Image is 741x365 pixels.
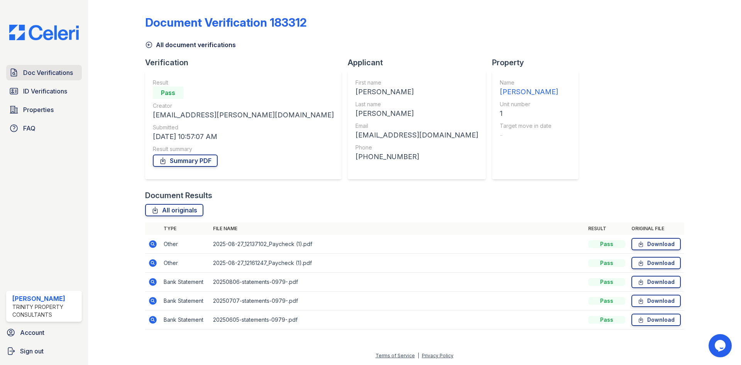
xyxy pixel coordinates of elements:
td: 2025-08-27_12137102_Paycheck (1).pdf [210,235,585,254]
th: Original file [628,222,684,235]
a: Properties [6,102,82,117]
a: FAQ [6,121,82,136]
div: Pass [588,259,625,267]
span: ID Verifications [23,87,67,96]
div: Applicant [348,57,492,68]
td: 20250605-statements-0979-.pdf [210,311,585,329]
div: Property [492,57,585,68]
a: Download [631,276,681,288]
a: Privacy Policy [422,353,453,358]
div: [EMAIL_ADDRESS][DOMAIN_NAME] [355,130,478,141]
div: Result summary [153,145,334,153]
a: All document verifications [145,40,236,49]
div: - [500,130,558,141]
a: Terms of Service [376,353,415,358]
a: Download [631,257,681,269]
div: Document Verification 183312 [145,15,307,29]
td: 20250806-statements-0979-.pdf [210,273,585,292]
div: Pass [588,316,625,324]
div: Pass [588,240,625,248]
a: Download [631,238,681,250]
div: Document Results [145,190,212,201]
th: Result [585,222,628,235]
a: Summary PDF [153,154,218,167]
div: [DATE] 10:57:07 AM [153,131,334,142]
img: CE_Logo_Blue-a8612792a0a2168367f1c8372b55b34899dd931a85d93a1a3d3e32e68fde9ad4.png [3,25,85,40]
td: Other [161,235,210,254]
div: [PERSON_NAME] [12,294,79,303]
td: Bank Statement [161,292,210,311]
a: Download [631,295,681,307]
div: Pass [588,278,625,286]
div: Pass [588,297,625,305]
a: Doc Verifications [6,65,82,80]
span: Properties [23,105,54,114]
div: Pass [153,87,184,99]
div: Name [500,79,558,87]
span: FAQ [23,124,36,133]
div: Trinity Property Consultants [12,303,79,319]
div: Target move in date [500,122,558,130]
div: [EMAIL_ADDRESS][PERSON_NAME][DOMAIN_NAME] [153,110,334,121]
div: Result [153,79,334,87]
iframe: chat widget [709,334,733,357]
div: Phone [355,144,478,151]
div: Creator [153,102,334,110]
td: Other [161,254,210,273]
th: File name [210,222,585,235]
span: Account [20,328,44,337]
a: Sign out [3,343,85,359]
div: Unit number [500,100,558,108]
div: Last name [355,100,478,108]
div: | [418,353,419,358]
td: 20250707-statements-0979-.pdf [210,292,585,311]
span: Doc Verifications [23,68,73,77]
th: Type [161,222,210,235]
div: First name [355,79,478,87]
div: Submitted [153,124,334,131]
td: Bank Statement [161,311,210,329]
span: Sign out [20,346,44,356]
div: [PHONE_NUMBER] [355,151,478,162]
div: Verification [145,57,348,68]
a: Account [3,325,85,340]
div: [PERSON_NAME] [500,87,558,97]
div: [PERSON_NAME] [355,87,478,97]
td: 2025-08-27_12161247_Paycheck (1).pdf [210,254,585,273]
a: ID Verifications [6,83,82,99]
div: Email [355,122,478,130]
div: 1 [500,108,558,119]
td: Bank Statement [161,273,210,292]
a: Download [631,314,681,326]
a: Name [PERSON_NAME] [500,79,558,97]
a: All originals [145,204,203,216]
div: [PERSON_NAME] [355,108,478,119]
